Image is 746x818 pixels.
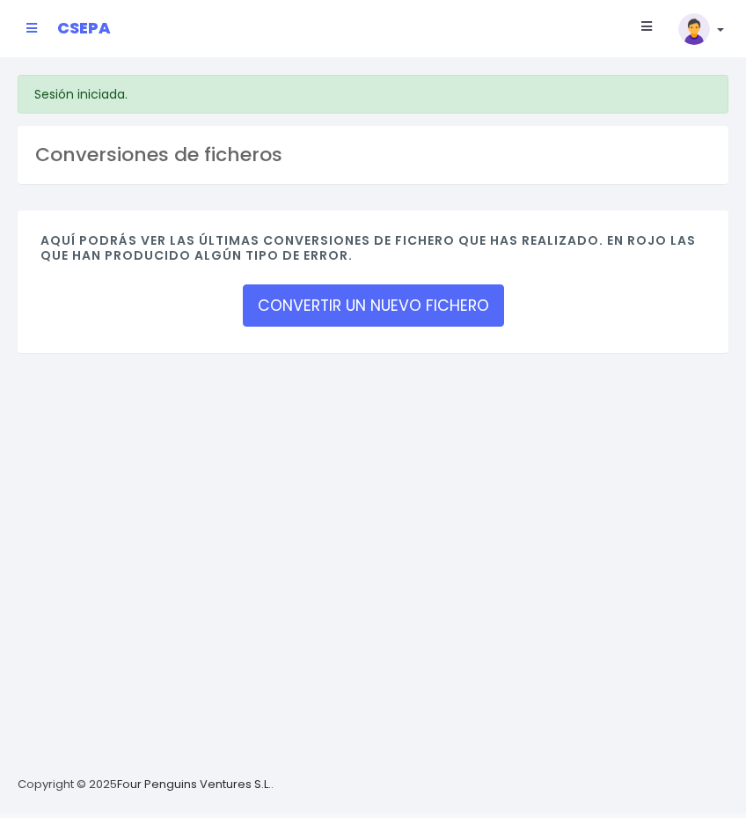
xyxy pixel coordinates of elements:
a: CONVERTIR UN NUEVO FICHERO [243,284,504,327]
a: CSEPA [57,13,111,43]
h4: Aquí podrás ver las últimas conversiones de fichero que has realizado. En rojo las que han produc... [40,233,706,272]
span: CSEPA [57,17,111,39]
div: Sesión iniciada. [18,75,728,114]
img: profile [678,13,710,45]
a: Four Penguins Ventures S.L. [117,776,271,792]
p: Copyright © 2025 . [18,776,274,794]
h3: Conversiones de ficheros [35,144,711,166]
